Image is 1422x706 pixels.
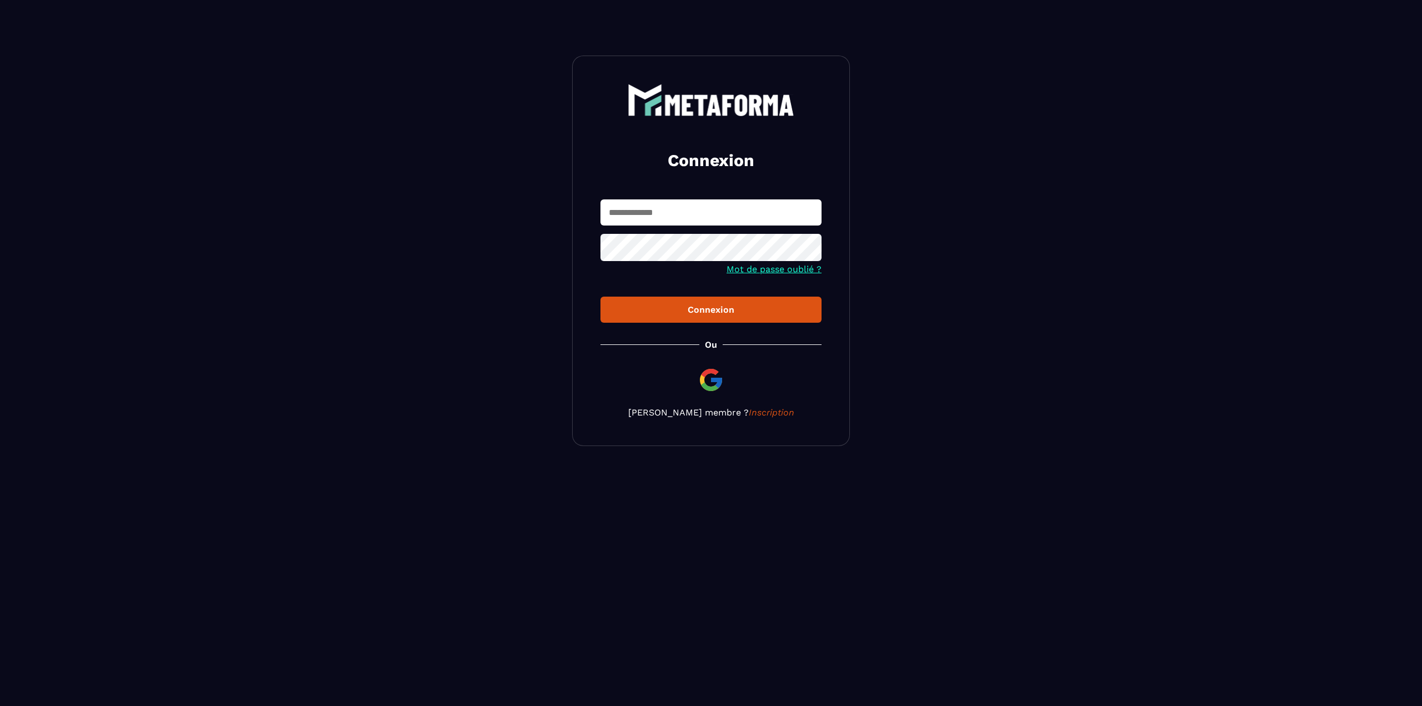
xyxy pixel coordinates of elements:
div: Connexion [609,304,813,315]
a: logo [600,84,822,116]
img: logo [628,84,794,116]
button: Connexion [600,297,822,323]
a: Inscription [749,407,794,418]
p: [PERSON_NAME] membre ? [600,407,822,418]
h2: Connexion [614,149,808,172]
a: Mot de passe oublié ? [727,264,822,274]
p: Ou [705,339,717,350]
img: google [698,367,724,393]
